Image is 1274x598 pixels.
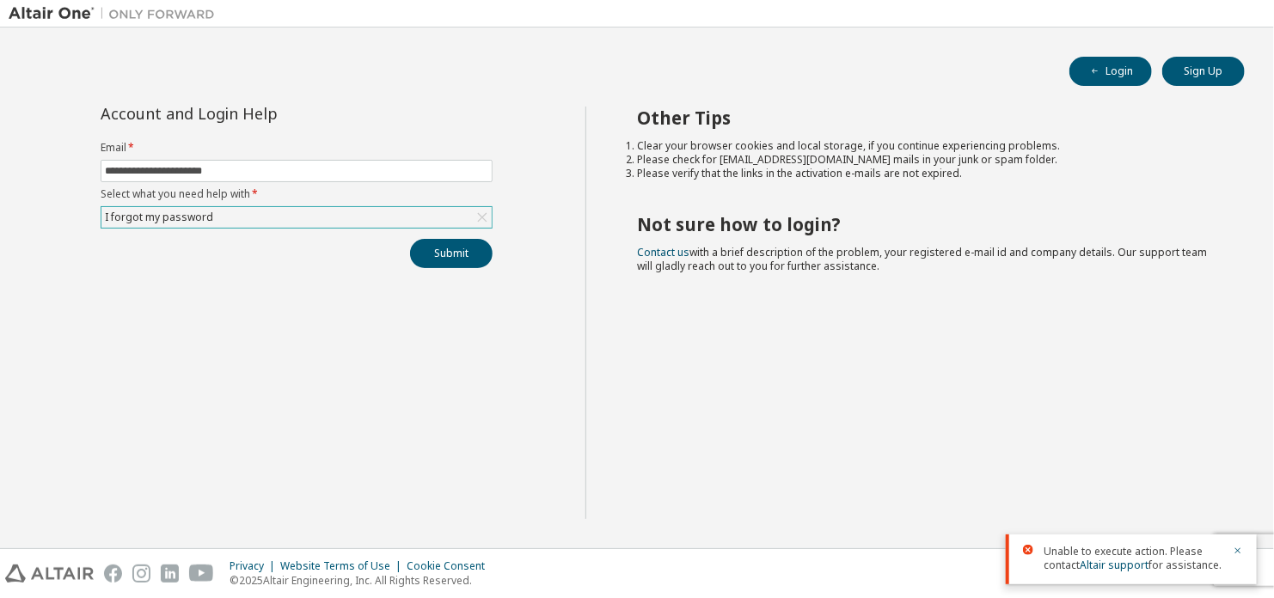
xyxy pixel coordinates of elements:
a: Altair support [1080,558,1148,572]
li: Clear your browser cookies and local storage, if you continue experiencing problems. [638,139,1215,153]
div: I forgot my password [102,208,216,227]
img: instagram.svg [132,564,150,583]
img: altair_logo.svg [5,564,94,583]
button: Sign Up [1162,57,1245,86]
img: linkedin.svg [161,564,179,583]
div: Account and Login Help [101,107,414,120]
h2: Not sure how to login? [638,213,1215,235]
li: Please verify that the links in the activation e-mails are not expired. [638,167,1215,180]
span: with a brief description of the problem, your registered e-mail id and company details. Our suppo... [638,245,1208,273]
div: Privacy [230,559,280,573]
img: Altair One [9,5,224,22]
div: I forgot my password [101,207,492,228]
div: Website Terms of Use [280,559,407,573]
div: Cookie Consent [407,559,495,573]
h2: Other Tips [638,107,1215,129]
img: youtube.svg [189,564,214,583]
a: Contact us [638,245,690,259]
img: facebook.svg [104,564,122,583]
label: Select what you need help with [101,187,493,201]
li: Please check for [EMAIL_ADDRESS][DOMAIN_NAME] mails in your junk or spam folder. [638,153,1215,167]
span: Unable to execute action. Please contact for assistance. [1044,545,1222,572]
label: Email [101,141,493,155]
button: Login [1069,57,1152,86]
p: © 2025 Altair Engineering, Inc. All Rights Reserved. [230,573,495,588]
button: Submit [410,239,493,268]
